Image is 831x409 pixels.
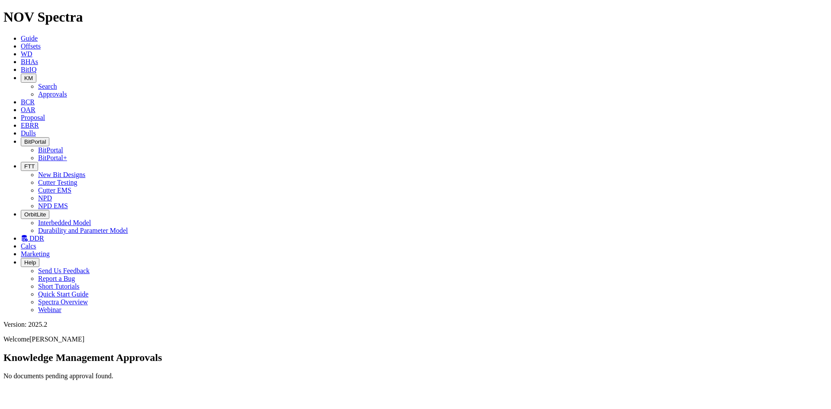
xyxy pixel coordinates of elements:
a: BitIQ [21,66,36,73]
a: Dulls [21,129,36,137]
a: NPD EMS [38,202,68,209]
a: Marketing [21,250,50,258]
a: EBRR [21,122,39,129]
a: BitPortal+ [38,154,67,161]
a: BitPortal [38,146,63,154]
a: Send Us Feedback [38,267,90,274]
a: Search [38,83,57,90]
a: Webinar [38,306,61,313]
button: FTT [21,162,38,171]
a: Approvals [38,90,67,98]
span: Help [24,259,36,266]
a: Guide [21,35,38,42]
a: Report a Bug [38,275,75,282]
button: BitPortal [21,137,49,146]
a: Quick Start Guide [38,290,88,298]
span: OrbitLite [24,211,46,218]
p: No documents pending approval found. [3,372,828,380]
span: DDR [29,235,44,242]
span: FTT [24,163,35,170]
a: DDR [21,235,44,242]
button: OrbitLite [21,210,49,219]
a: New Bit Designs [38,171,85,178]
a: Proposal [21,114,45,121]
a: OAR [21,106,35,113]
a: Spectra Overview [38,298,88,306]
a: WD [21,50,32,58]
a: NPD [38,194,52,202]
a: BCR [21,98,35,106]
a: Short Tutorials [38,283,80,290]
a: Cutter Testing [38,179,77,186]
a: Interbedded Model [38,219,91,226]
button: KM [21,74,36,83]
span: KM [24,75,33,81]
a: Durability and Parameter Model [38,227,128,234]
span: BitPortal [24,138,46,145]
a: Cutter EMS [38,187,71,194]
span: [PERSON_NAME] [29,335,84,343]
button: Help [21,258,39,267]
div: Version: 2025.2 [3,321,828,328]
a: Calcs [21,242,36,250]
h1: NOV Spectra [3,9,828,25]
a: Offsets [21,42,41,50]
h2: Knowledge Management Approvals [3,352,828,364]
p: Welcome [3,335,828,343]
a: BHAs [21,58,38,65]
